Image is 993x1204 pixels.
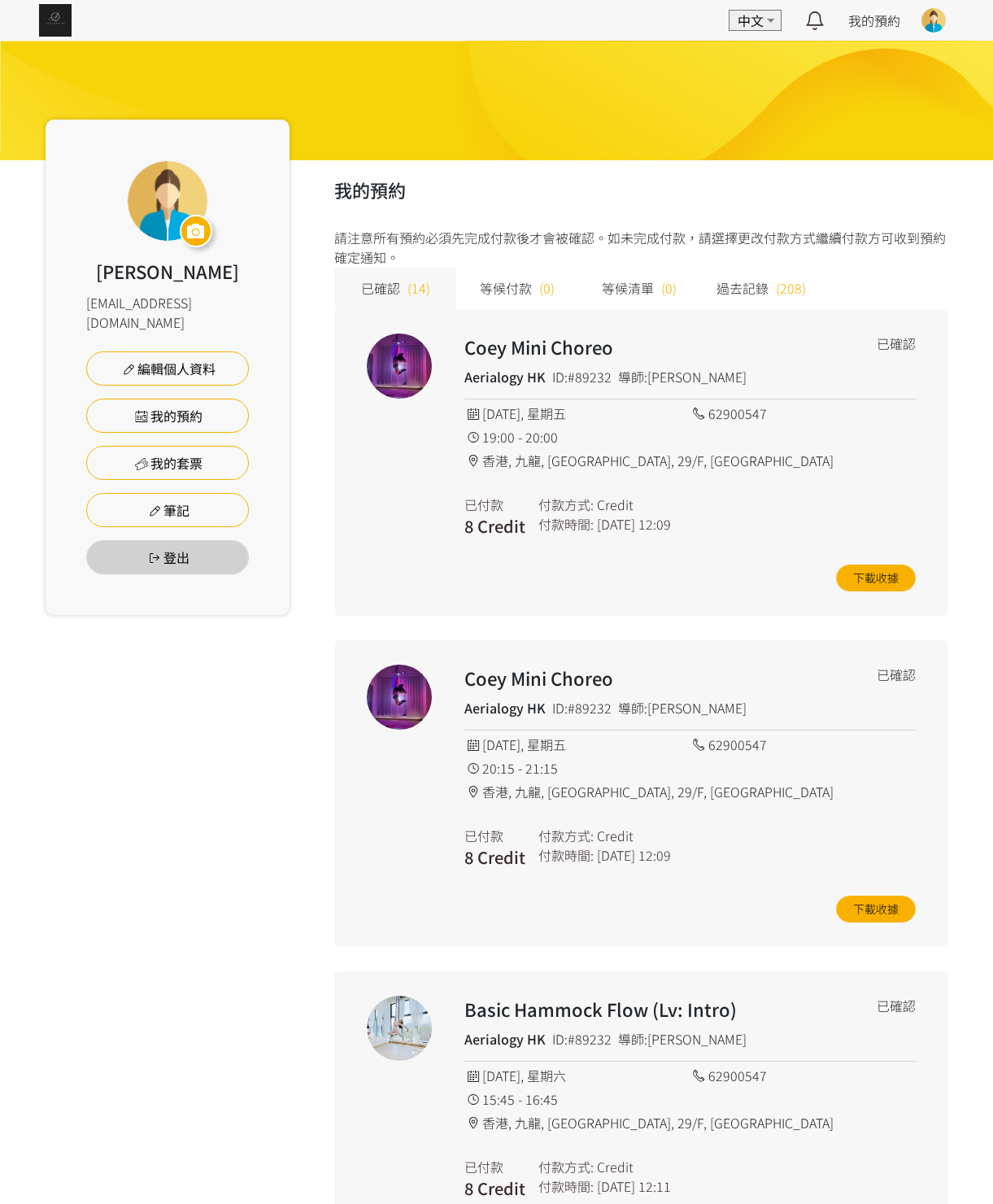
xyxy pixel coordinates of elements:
[464,1066,690,1085] div: [DATE], 星期六
[464,845,525,870] h3: 8 Credit
[464,1176,525,1201] h3: 8 Credit
[538,1157,594,1176] div: 付款方式:
[86,293,249,332] div: [EMAIL_ADDRESS][DOMAIN_NAME]
[602,278,654,298] span: 等候清單
[552,698,612,718] div: ID:#89232
[464,495,525,514] div: 已付款
[661,278,677,298] span: (0)
[597,826,634,845] div: Credit
[538,514,594,534] div: 付款時間:
[877,665,916,684] div: 已確認
[538,1176,594,1196] div: 付款時間:
[482,782,834,801] span: 香港, 九龍, [GEOGRAPHIC_DATA], 29/F, [GEOGRAPHIC_DATA]
[464,404,690,423] div: [DATE], 星期五
[86,540,249,574] button: 登出
[877,334,916,353] div: 已確認
[464,1157,525,1176] div: 已付款
[39,4,72,37] img: img_61c0148bb0266
[552,1029,612,1049] div: ID:#89232
[464,665,825,691] h2: Coey Mini Choreo
[597,514,671,534] div: [DATE] 12:09
[480,278,532,298] span: 等候付款
[482,1113,834,1132] span: 香港, 九龍, [GEOGRAPHIC_DATA], 29/F, [GEOGRAPHIC_DATA]
[597,1176,671,1196] div: [DATE] 12:11
[539,278,555,298] span: (0)
[538,826,594,845] div: 付款方式:
[464,698,546,718] h4: Aerialogy HK
[334,177,948,203] h2: 我的預約
[86,399,249,433] a: 我的預約
[407,278,430,298] span: (14)
[464,1089,690,1109] div: 15:45 - 16:45
[618,698,747,718] div: 導師:[PERSON_NAME]
[86,493,249,527] a: 筆記
[464,427,690,447] div: 19:00 - 20:00
[597,495,634,514] div: Credit
[464,826,525,845] div: 已付款
[597,1157,634,1176] div: Credit
[464,758,690,778] div: 20:15 - 21:15
[464,735,690,754] div: [DATE], 星期五
[464,367,546,386] h4: Aerialogy HK
[776,278,806,298] span: (208)
[877,996,916,1015] div: 已確認
[597,845,671,865] div: [DATE] 12:09
[538,495,594,514] div: 付款方式:
[464,1029,546,1049] h4: Aerialogy HK
[96,258,239,285] div: [PERSON_NAME]
[86,446,249,480] a: 我的套票
[464,996,825,1023] h2: Basic Hammock Flow (Lv: Intro)
[464,334,825,360] h2: Coey Mini Choreo
[836,565,916,591] a: 下載收據
[618,367,747,386] div: 導師:[PERSON_NAME]
[848,11,900,30] a: 我的預約
[482,451,834,470] span: 香港, 九龍, [GEOGRAPHIC_DATA], 29/F, [GEOGRAPHIC_DATA]
[361,278,400,298] span: 已確認
[716,278,769,298] span: 過去記錄
[836,896,916,923] a: 下載收據
[464,514,525,539] h3: 8 Credit
[538,845,594,865] div: 付款時間:
[618,1029,747,1049] div: 導師:[PERSON_NAME]
[86,351,249,386] a: 編輯個人資料
[552,367,612,386] div: ID:#89232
